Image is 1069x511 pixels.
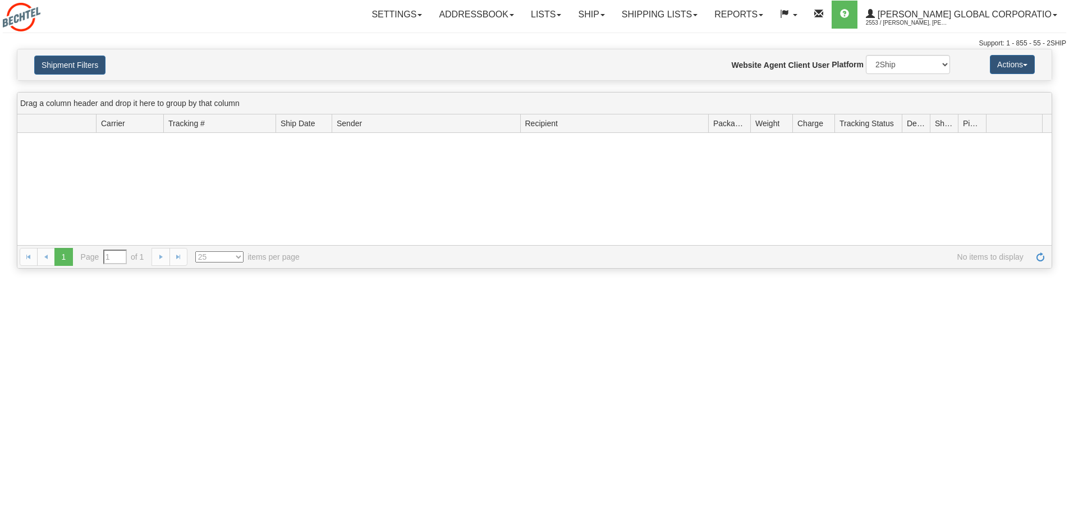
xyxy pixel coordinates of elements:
[935,118,953,129] span: Shipment Issues
[713,118,746,129] span: Packages
[963,118,981,129] span: Pickup Status
[34,56,105,75] button: Shipment Filters
[570,1,613,29] a: Ship
[363,1,430,29] a: Settings
[430,1,522,29] a: Addressbook
[755,118,779,129] span: Weight
[281,118,315,129] span: Ship Date
[522,1,570,29] a: Lists
[54,248,72,266] span: 1
[857,1,1066,29] a: [PERSON_NAME] Global Corporatio 2553 / [PERSON_NAME], [PERSON_NAME]
[797,118,823,129] span: Charge
[875,10,1052,19] span: [PERSON_NAME] Global Corporatio
[812,59,829,71] label: User
[732,59,761,71] label: Website
[866,17,950,29] span: 2553 / [PERSON_NAME], [PERSON_NAME]
[315,251,1024,263] span: No items to display
[168,118,205,129] span: Tracking #
[839,118,894,129] span: Tracking Status
[3,39,1066,48] div: Support: 1 - 855 - 55 - 2SHIP
[525,118,558,129] span: Recipient
[195,251,300,263] span: items per page
[17,93,1052,114] div: grid grouping header
[788,59,810,71] label: Client
[990,55,1035,74] button: Actions
[613,1,706,29] a: Shipping lists
[81,250,144,264] span: Page of 1
[832,59,864,70] label: Platform
[101,118,125,129] span: Carrier
[337,118,362,129] span: Sender
[706,1,772,29] a: Reports
[907,118,925,129] span: Delivery Status
[1031,248,1049,266] a: Refresh
[3,3,40,31] img: logo2553.jpg
[764,59,786,71] label: Agent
